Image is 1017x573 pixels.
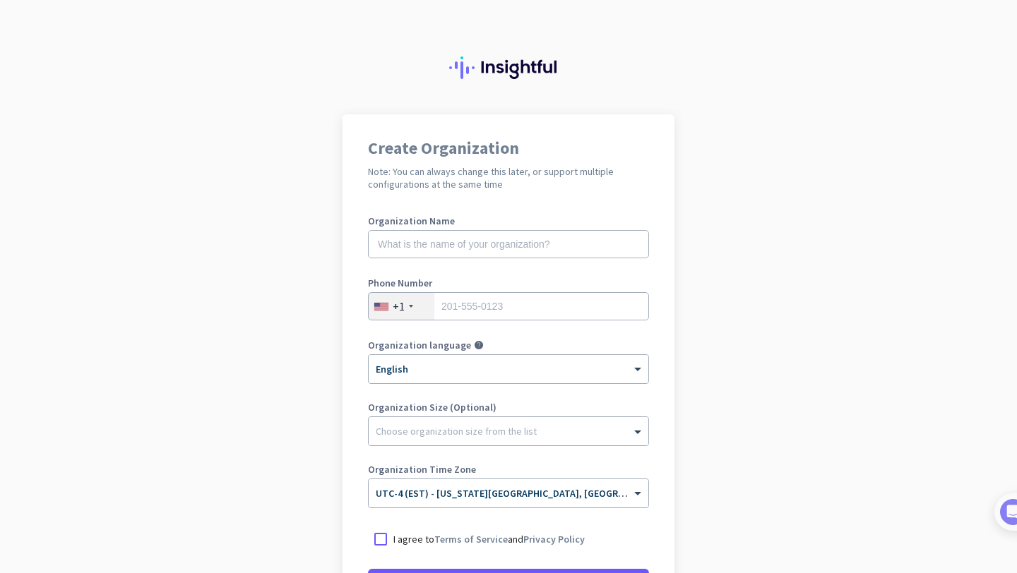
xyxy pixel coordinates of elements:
[368,402,649,412] label: Organization Size (Optional)
[368,165,649,191] h2: Note: You can always change this later, or support multiple configurations at the same time
[368,464,649,474] label: Organization Time Zone
[393,532,585,546] p: I agree to and
[449,56,568,79] img: Insightful
[523,533,585,545] a: Privacy Policy
[368,216,649,226] label: Organization Name
[368,230,649,258] input: What is the name of your organization?
[474,340,484,350] i: help
[368,140,649,157] h1: Create Organization
[368,292,649,320] input: 201-555-0123
[368,340,471,350] label: Organization language
[434,533,508,545] a: Terms of Service
[393,299,405,313] div: +1
[368,278,649,288] label: Phone Number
